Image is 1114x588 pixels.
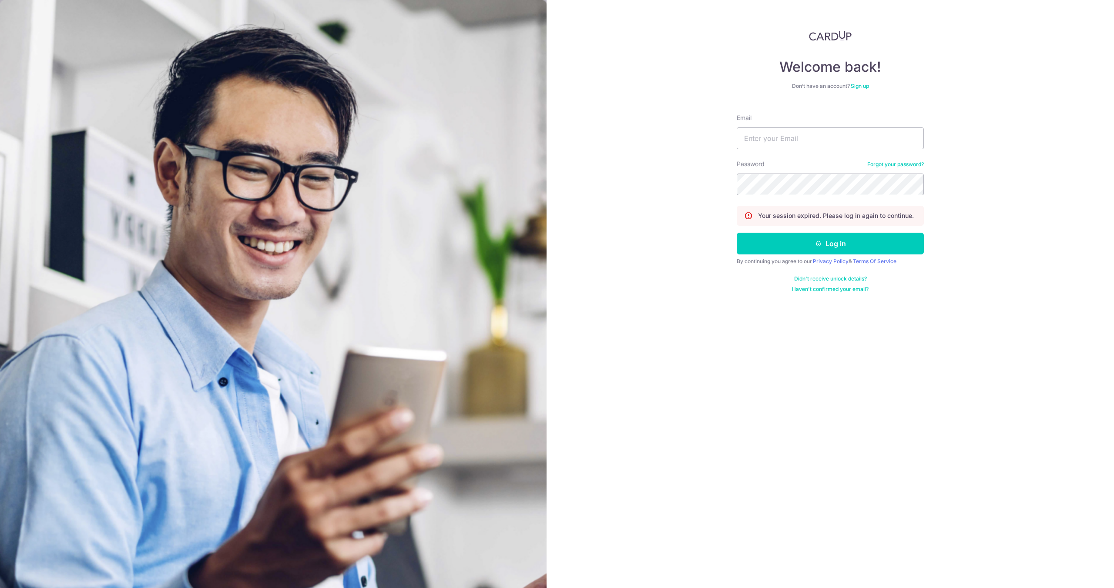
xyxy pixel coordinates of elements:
[737,127,924,149] input: Enter your Email
[737,160,765,168] label: Password
[794,275,867,282] a: Didn't receive unlock details?
[758,211,914,220] p: Your session expired. Please log in again to continue.
[737,233,924,254] button: Log in
[737,83,924,90] div: Don’t have an account?
[813,258,849,264] a: Privacy Policy
[853,258,896,264] a: Terms Of Service
[792,286,869,293] a: Haven't confirmed your email?
[737,58,924,76] h4: Welcome back!
[737,114,752,122] label: Email
[737,258,924,265] div: By continuing you agree to our &
[867,161,924,168] a: Forgot your password?
[851,83,869,89] a: Sign up
[809,30,852,41] img: CardUp Logo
